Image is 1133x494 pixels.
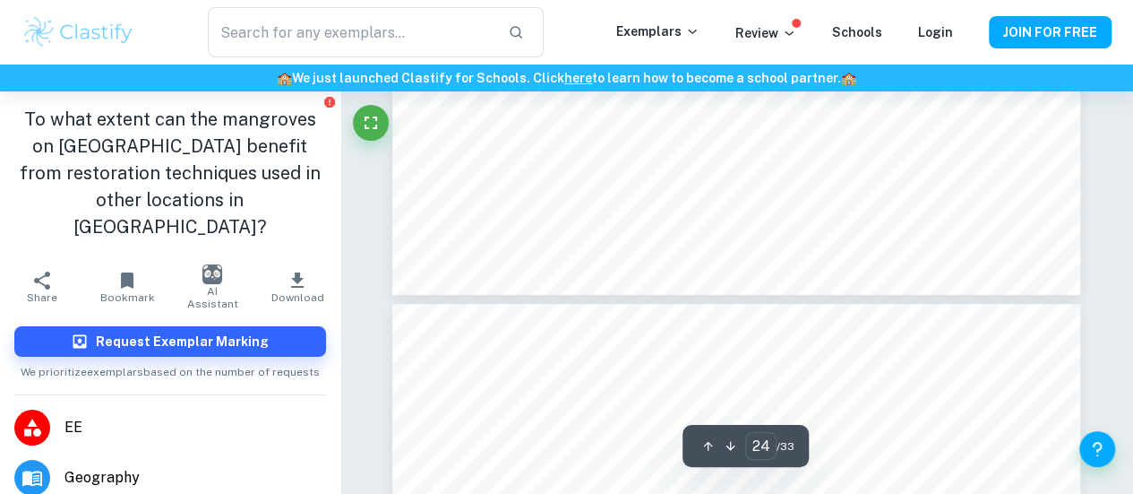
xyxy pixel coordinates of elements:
span: 🏫 [841,71,856,85]
span: EE [64,417,326,438]
button: Report issue [323,95,337,108]
span: Download [271,291,324,304]
img: Clastify logo [21,14,135,50]
button: Download [255,262,340,312]
img: AI Assistant [202,264,222,284]
h6: We just launched Clastify for Schools. Click to learn how to become a school partner. [4,68,1129,88]
button: Request Exemplar Marking [14,326,326,357]
h6: Request Exemplar Marking [96,332,269,351]
span: Geography [64,467,326,489]
span: We prioritize exemplars based on the number of requests [21,357,320,380]
p: Exemplars [616,22,700,41]
button: Help and Feedback [1079,431,1115,467]
a: Login [918,25,953,39]
button: JOIN FOR FREE [989,16,1112,48]
span: / 33 [777,438,794,455]
h1: To what extent can the mangroves on [GEOGRAPHIC_DATA] benefit from restoration techniques used in... [14,106,326,240]
p: Review [735,23,796,43]
span: AI Assistant [181,285,245,310]
a: Schools [832,25,882,39]
span: Bookmark [100,291,155,304]
input: Search for any exemplars... [208,7,494,57]
span: 🏫 [277,71,292,85]
span: Share [27,291,57,304]
button: Fullscreen [353,105,389,141]
a: here [564,71,592,85]
button: AI Assistant [170,262,255,312]
button: Bookmark [85,262,170,312]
